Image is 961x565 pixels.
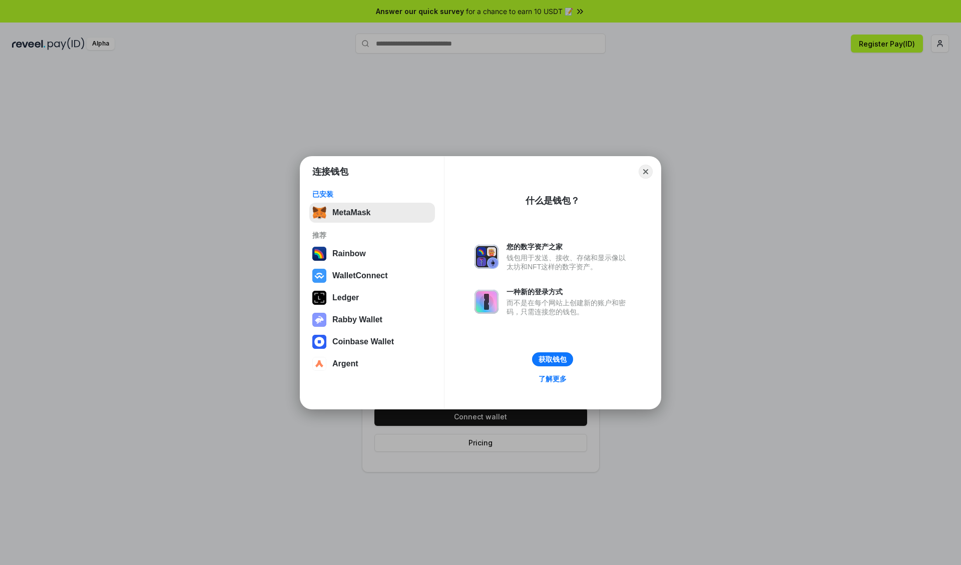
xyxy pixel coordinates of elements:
[474,245,499,269] img: svg+xml,%3Csvg%20xmlns%3D%22http%3A%2F%2Fwww.w3.org%2F2000%2Fsvg%22%20fill%3D%22none%22%20viewBox...
[539,355,567,364] div: 获取钱包
[312,206,326,220] img: svg+xml,%3Csvg%20fill%3D%22none%22%20height%3D%2233%22%20viewBox%3D%220%200%2035%2033%22%20width%...
[309,203,435,223] button: MetaMask
[639,165,653,179] button: Close
[309,310,435,330] button: Rabby Wallet
[533,372,573,385] a: 了解更多
[332,359,358,368] div: Argent
[526,195,580,207] div: 什么是钱包？
[312,190,432,199] div: 已安装
[507,253,631,271] div: 钱包用于发送、接收、存储和显示像以太坊和NFT这样的数字资产。
[332,271,388,280] div: WalletConnect
[507,287,631,296] div: 一种新的登录方式
[309,288,435,308] button: Ledger
[507,242,631,251] div: 您的数字资产之家
[532,352,573,366] button: 获取钱包
[332,249,366,258] div: Rainbow
[332,337,394,346] div: Coinbase Wallet
[332,293,359,302] div: Ledger
[312,313,326,327] img: svg+xml,%3Csvg%20xmlns%3D%22http%3A%2F%2Fwww.w3.org%2F2000%2Fsvg%22%20fill%3D%22none%22%20viewBox...
[474,290,499,314] img: svg+xml,%3Csvg%20xmlns%3D%22http%3A%2F%2Fwww.w3.org%2F2000%2Fsvg%22%20fill%3D%22none%22%20viewBox...
[312,166,348,178] h1: 连接钱包
[507,298,631,316] div: 而不是在每个网站上创建新的账户和密码，只需连接您的钱包。
[332,208,370,217] div: MetaMask
[312,247,326,261] img: svg+xml,%3Csvg%20width%3D%22120%22%20height%3D%22120%22%20viewBox%3D%220%200%20120%20120%22%20fil...
[309,332,435,352] button: Coinbase Wallet
[309,244,435,264] button: Rainbow
[539,374,567,383] div: 了解更多
[309,354,435,374] button: Argent
[309,266,435,286] button: WalletConnect
[312,357,326,371] img: svg+xml,%3Csvg%20width%3D%2228%22%20height%3D%2228%22%20viewBox%3D%220%200%2028%2028%22%20fill%3D...
[312,231,432,240] div: 推荐
[312,335,326,349] img: svg+xml,%3Csvg%20width%3D%2228%22%20height%3D%2228%22%20viewBox%3D%220%200%2028%2028%22%20fill%3D...
[312,269,326,283] img: svg+xml,%3Csvg%20width%3D%2228%22%20height%3D%2228%22%20viewBox%3D%220%200%2028%2028%22%20fill%3D...
[332,315,382,324] div: Rabby Wallet
[312,291,326,305] img: svg+xml,%3Csvg%20xmlns%3D%22http%3A%2F%2Fwww.w3.org%2F2000%2Fsvg%22%20width%3D%2228%22%20height%3...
